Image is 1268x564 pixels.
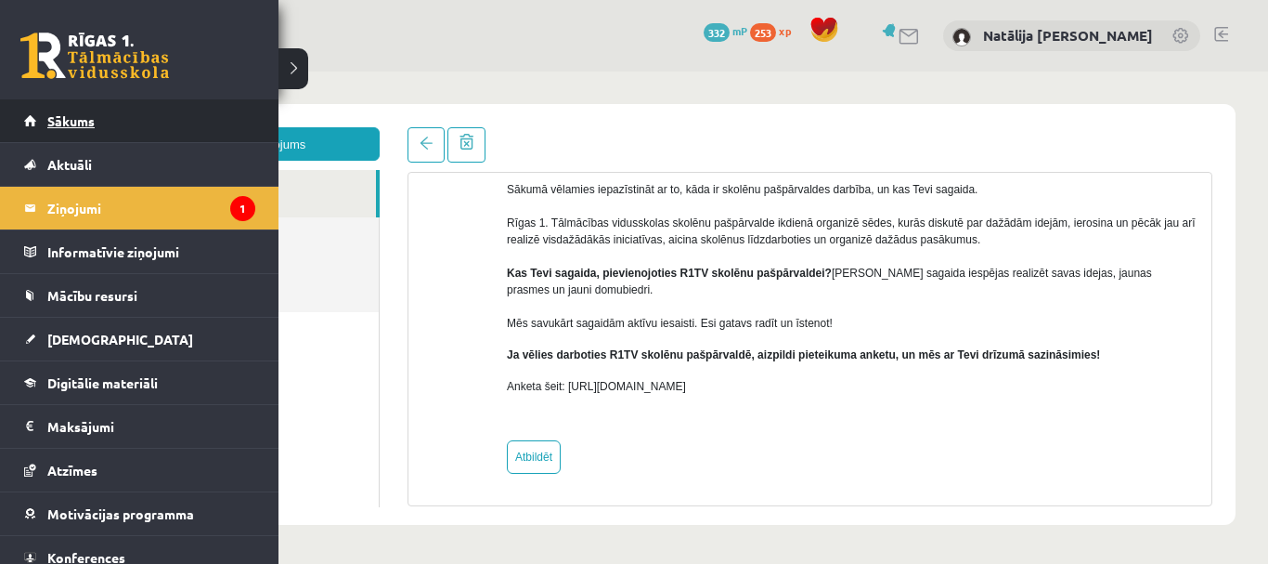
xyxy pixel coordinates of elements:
a: Atbildēt [433,369,486,402]
span: 332 [704,23,730,42]
img: Natālija Kate Dinsberga [952,28,971,46]
span: mP [732,23,747,38]
span: 253 [750,23,776,42]
legend: Maksājumi [47,405,255,448]
span: Aktuāli [47,156,92,173]
a: Nosūtītie [56,146,304,193]
span: Atzīmes [47,462,97,479]
a: Mācību resursi [24,274,255,317]
a: Digitālie materiāli [24,361,255,404]
span: [DEMOGRAPHIC_DATA] [47,331,193,348]
a: Sākums [24,99,255,142]
i: 1 [230,196,255,221]
p: Anketa šeit: [URL][DOMAIN_NAME] [433,307,1123,323]
a: Dzēstie [56,193,304,241]
a: Aktuāli [24,143,255,186]
a: Ziņojumi1 [24,187,255,230]
a: 253 xp [750,23,800,38]
span: Digitālie materiāli [47,374,158,391]
a: 332 mP [704,23,747,38]
p: Sākumā vēlamies iepazīstināt ar to, kāda ir skolēnu pašpārvaldes darbība, un kas Tevi sagaida. Rī... [433,93,1123,260]
legend: Informatīvie ziņojumi [47,230,255,273]
a: Ienākošie [56,98,302,146]
span: Sākums [47,112,95,129]
a: Atzīmes [24,449,255,492]
legend: Ziņojumi [47,187,255,230]
strong: Kas Tevi sagaida, pievienojoties R1TV skolēnu pašpārvaldei? [433,195,757,208]
a: Jauns ziņojums [56,56,305,89]
b: Ja vēlies darboties R1TV skolēnu pašpārvaldē, aizpildi pieteikuma anketu, un mēs ar Tevi drīzumā ... [433,277,1026,290]
span: xp [779,23,791,38]
span: Motivācijas programma [47,505,194,522]
a: Maksājumi [24,405,255,448]
a: Motivācijas programma [24,492,255,535]
a: Rīgas 1. Tālmācības vidusskola [20,33,169,79]
a: [DEMOGRAPHIC_DATA] [24,318,255,361]
span: Mācību resursi [47,287,137,304]
a: Natālija [PERSON_NAME] [983,26,1153,45]
a: Informatīvie ziņojumi [24,230,255,273]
